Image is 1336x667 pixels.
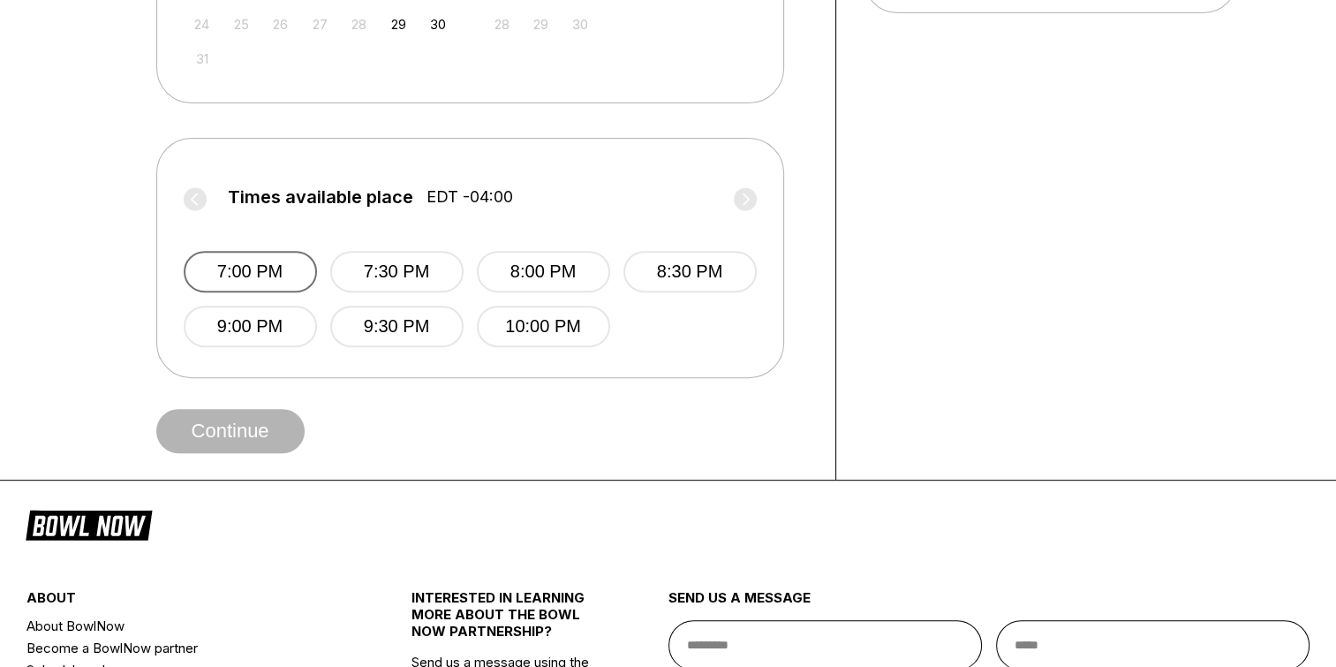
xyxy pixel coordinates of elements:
[190,47,214,71] div: Not available Sunday, August 31st, 2025
[308,12,332,36] div: Not available Wednesday, August 27th, 2025
[26,615,347,637] a: About BowlNow
[184,306,317,347] button: 9:00 PM
[569,12,593,36] div: Not available Tuesday, September 30th, 2025
[26,637,347,659] a: Become a BowlNow partner
[668,589,1310,620] div: send us a message
[330,306,464,347] button: 9:30 PM
[477,306,610,347] button: 10:00 PM
[529,12,553,36] div: Not available Monday, September 29th, 2025
[490,12,514,36] div: Not available Sunday, September 28th, 2025
[387,12,411,36] div: Choose Friday, August 29th, 2025
[230,12,253,36] div: Not available Monday, August 25th, 2025
[623,251,757,292] button: 8:30 PM
[26,589,347,615] div: about
[190,12,214,36] div: Not available Sunday, August 24th, 2025
[411,589,604,654] div: INTERESTED IN LEARNING MORE ABOUT THE BOWL NOW PARTNERSHIP?
[184,251,317,292] button: 7:00 PM
[268,12,292,36] div: Not available Tuesday, August 26th, 2025
[228,187,413,207] span: Times available place
[477,251,610,292] button: 8:00 PM
[347,12,371,36] div: Not available Thursday, August 28th, 2025
[330,251,464,292] button: 7:30 PM
[426,187,513,207] span: EDT -04:00
[426,12,449,36] div: Choose Saturday, August 30th, 2025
